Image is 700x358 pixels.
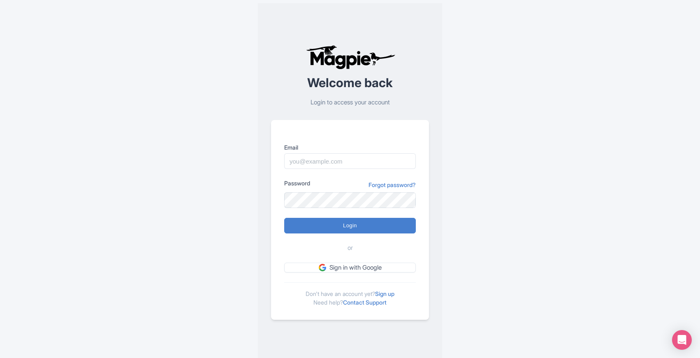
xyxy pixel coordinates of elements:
img: logo-ab69f6fb50320c5b225c76a69d11143b.png [304,45,396,69]
a: Sign up [375,290,394,297]
label: Password [284,179,310,187]
input: you@example.com [284,153,416,169]
p: Login to access your account [271,98,429,107]
a: Sign in with Google [284,263,416,273]
input: Login [284,218,416,233]
a: Contact Support [343,299,387,306]
h2: Welcome back [271,76,429,90]
a: Forgot password? [369,180,416,189]
img: google.svg [319,264,326,271]
span: or [348,243,353,253]
div: Open Intercom Messenger [672,330,692,350]
div: Don't have an account yet? Need help? [284,282,416,307]
label: Email [284,143,416,152]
